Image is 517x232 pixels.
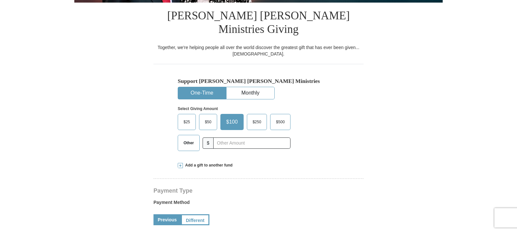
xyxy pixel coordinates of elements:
h1: [PERSON_NAME] [PERSON_NAME] Ministries Giving [153,3,364,44]
span: $50 [202,117,215,127]
button: Monthly [227,87,274,99]
button: One-Time [178,87,226,99]
input: Other Amount [213,137,290,149]
h4: Payment Type [153,188,364,193]
a: Previous [153,214,181,225]
a: Different [181,214,209,225]
span: $ [203,137,214,149]
strong: Select Giving Amount [178,106,218,111]
span: $25 [180,117,193,127]
span: Add a gift to another fund [183,163,233,168]
span: Other [180,138,197,148]
span: $100 [223,117,241,127]
span: $250 [249,117,265,127]
span: $500 [273,117,288,127]
h5: Support [PERSON_NAME] [PERSON_NAME] Ministries [178,78,339,85]
label: Payment Method [153,199,364,209]
div: Together, we're helping people all over the world discover the greatest gift that has ever been g... [153,44,364,57]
